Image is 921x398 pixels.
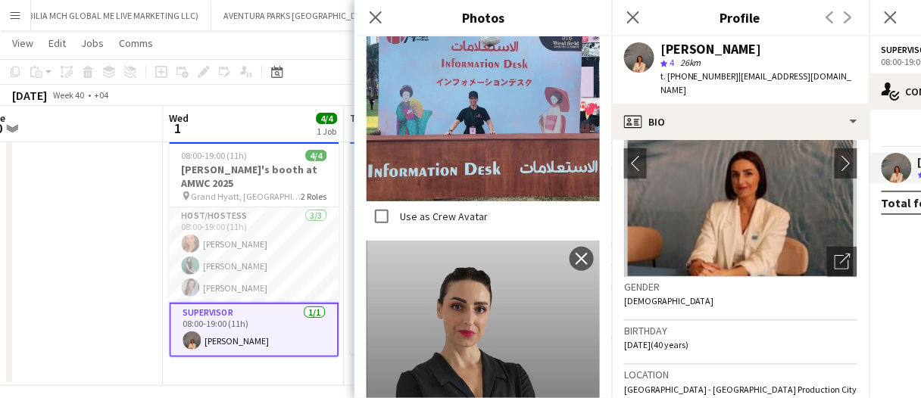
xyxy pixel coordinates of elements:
[677,57,704,68] span: 26km
[169,207,339,303] app-card-role: Host/Hostess3/308:00-19:00 (11h)[PERSON_NAME][PERSON_NAME][PERSON_NAME]
[75,33,110,53] a: Jobs
[660,42,762,56] div: [PERSON_NAME]
[670,57,674,68] span: 4
[169,163,339,190] h3: [PERSON_NAME]'s booth at AMWC 2025
[624,339,688,350] span: [DATE] (40 years)
[6,33,39,53] a: View
[169,141,339,357] app-job-card: 08:00-19:00 (11h)4/4[PERSON_NAME]'s booth at AMWC 2025 Grand Hyatt, [GEOGRAPHIC_DATA]2 RolesHost/...
[316,113,337,124] span: 4/4
[113,33,159,53] a: Comms
[624,368,857,381] h3: Location
[660,70,739,82] span: t. [PHONE_NUMBER]
[191,191,301,202] span: Grand Hyatt, [GEOGRAPHIC_DATA]
[624,50,857,277] img: Crew avatar or photo
[350,207,520,303] app-card-role: Host/Hostess3/308:00-19:00 (11h)[PERSON_NAME][PERSON_NAME][PERSON_NAME]
[119,36,153,50] span: Comms
[612,104,869,140] div: Bio
[397,210,488,223] label: Use as Crew Avatar
[94,89,108,101] div: +04
[12,88,47,103] div: [DATE]
[48,36,66,50] span: Edit
[211,1,388,30] button: AVENTURA PARKS [GEOGRAPHIC_DATA]
[624,280,857,294] h3: Gender
[350,163,520,190] h3: [PERSON_NAME]'s booth at AMWC 2025
[12,36,33,50] span: View
[354,8,612,27] h3: Photos
[348,120,369,137] span: 2
[169,111,189,125] span: Wed
[827,247,857,277] div: Open photos pop-in
[660,70,852,95] span: | [EMAIL_ADDRESS][DOMAIN_NAME]
[167,120,189,137] span: 1
[350,141,520,354] app-job-card: 08:00-19:00 (11h)4/4[PERSON_NAME]'s booth at AMWC 2025 Grand Hyatt, [GEOGRAPHIC_DATA]2 RolesHost/...
[624,324,857,337] h3: Birthday
[50,89,88,101] span: Week 40
[305,150,326,161] span: 4/4
[42,33,72,53] a: Edit
[169,303,339,357] app-card-role: Supervisor1/108:00-19:00 (11h)[PERSON_NAME]
[350,111,369,125] span: Thu
[301,191,326,202] span: 2 Roles
[612,8,869,27] h3: Profile
[317,126,336,137] div: 1 Job
[624,295,714,306] span: [DEMOGRAPHIC_DATA]
[350,303,520,354] app-card-role: Supervisor1/108:00-19:00 (11h)[PERSON_NAME]
[81,36,104,50] span: Jobs
[181,150,247,161] span: 08:00-19:00 (11h)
